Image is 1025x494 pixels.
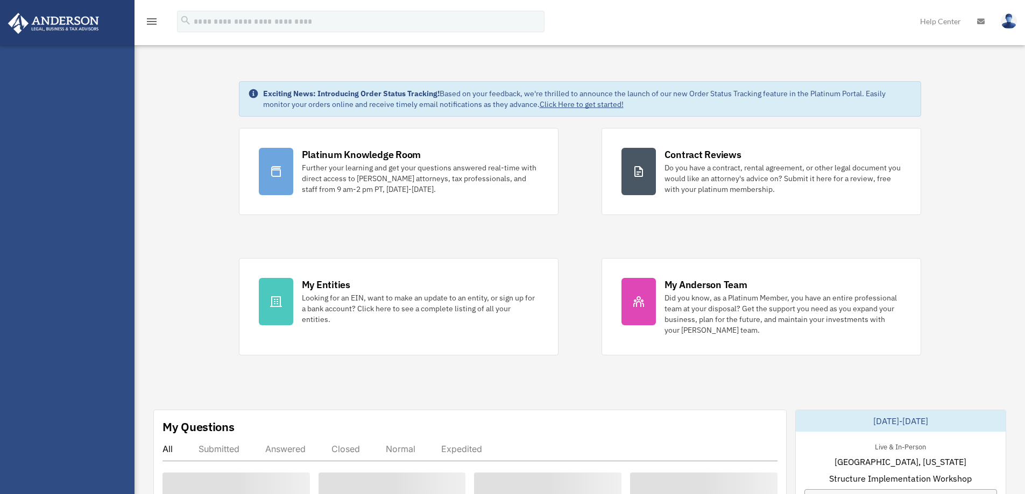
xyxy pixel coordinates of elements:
[540,99,624,109] a: Click Here to get started!
[665,148,741,161] div: Contract Reviews
[265,443,306,454] div: Answered
[5,13,102,34] img: Anderson Advisors Platinum Portal
[835,455,966,468] span: [GEOGRAPHIC_DATA], [US_STATE]
[162,443,173,454] div: All
[665,162,901,195] div: Do you have a contract, rental agreement, or other legal document you would like an attorney's ad...
[239,258,559,355] a: My Entities Looking for an EIN, want to make an update to an entity, or sign up for a bank accoun...
[302,278,350,291] div: My Entities
[145,15,158,28] i: menu
[331,443,360,454] div: Closed
[866,440,935,452] div: Live & In-Person
[263,89,440,98] strong: Exciting News: Introducing Order Status Tracking!
[665,292,901,335] div: Did you know, as a Platinum Member, you have an entire professional team at your disposal? Get th...
[180,15,192,26] i: search
[602,128,921,215] a: Contract Reviews Do you have a contract, rental agreement, or other legal document you would like...
[302,162,539,195] div: Further your learning and get your questions answered real-time with direct access to [PERSON_NAM...
[829,472,972,485] span: Structure Implementation Workshop
[145,19,158,28] a: menu
[302,292,539,325] div: Looking for an EIN, want to make an update to an entity, or sign up for a bank account? Click her...
[665,278,747,291] div: My Anderson Team
[386,443,415,454] div: Normal
[441,443,482,454] div: Expedited
[239,128,559,215] a: Platinum Knowledge Room Further your learning and get your questions answered real-time with dire...
[162,419,235,435] div: My Questions
[302,148,421,161] div: Platinum Knowledge Room
[1001,13,1017,29] img: User Pic
[602,258,921,355] a: My Anderson Team Did you know, as a Platinum Member, you have an entire professional team at your...
[263,88,912,110] div: Based on your feedback, we're thrilled to announce the launch of our new Order Status Tracking fe...
[796,410,1006,432] div: [DATE]-[DATE]
[199,443,239,454] div: Submitted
